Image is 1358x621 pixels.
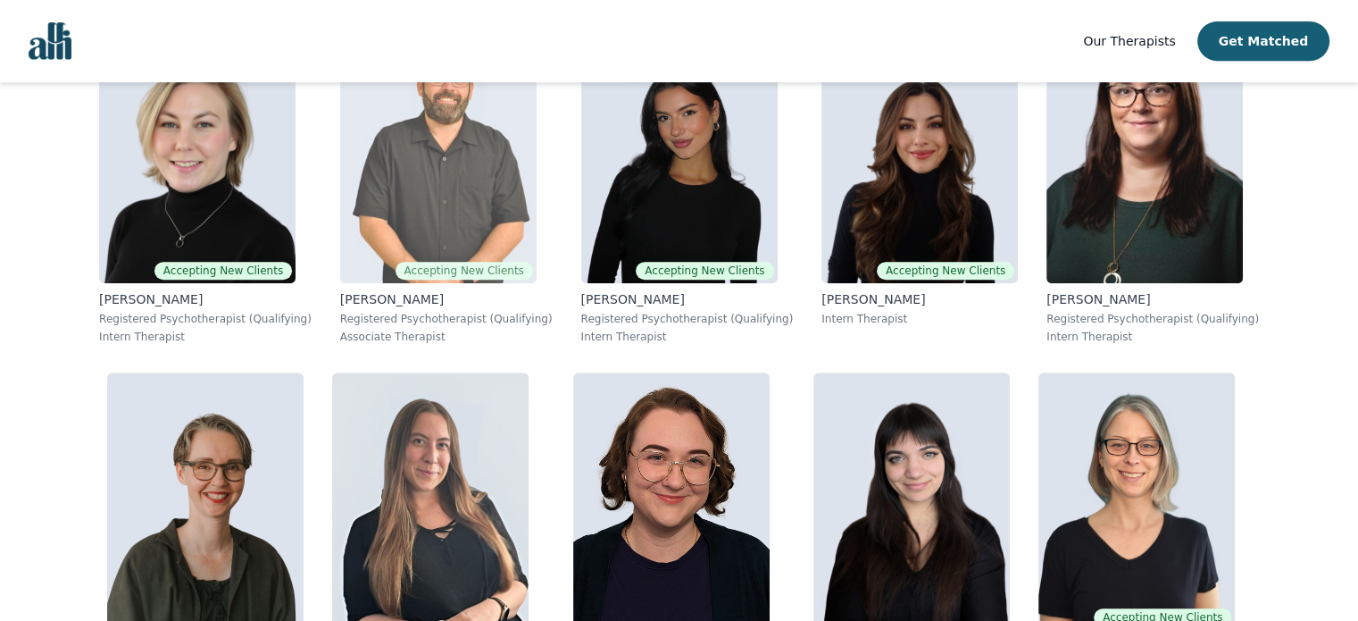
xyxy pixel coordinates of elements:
[29,22,71,60] img: alli logo
[99,330,312,344] p: Intern Therapist
[1046,312,1259,326] p: Registered Psychotherapist (Qualifying)
[581,312,794,326] p: Registered Psychotherapist (Qualifying)
[807,12,1032,358] a: Saba_SalemiAccepting New Clients[PERSON_NAME]Intern Therapist
[821,312,1018,326] p: Intern Therapist
[1046,330,1259,344] p: Intern Therapist
[396,262,533,280] span: Accepting New Clients
[1197,21,1329,61] button: Get Matched
[99,290,312,308] p: [PERSON_NAME]
[821,290,1018,308] p: [PERSON_NAME]
[85,12,326,358] a: Jocelyn_CrawfordAccepting New Clients[PERSON_NAME]Registered Psychotherapist (Qualifying)Intern T...
[340,26,537,283] img: Josh_Cadieux
[1046,290,1259,308] p: [PERSON_NAME]
[1083,34,1175,48] span: Our Therapists
[154,262,292,280] span: Accepting New Clients
[1046,26,1243,283] img: Andrea_Nordby
[326,12,567,358] a: Josh_CadieuxAccepting New Clients[PERSON_NAME]Registered Psychotherapist (Qualifying)Associate Th...
[1032,12,1273,358] a: Andrea_Nordby[PERSON_NAME]Registered Psychotherapist (Qualifying)Intern Therapist
[581,330,794,344] p: Intern Therapist
[340,290,553,308] p: [PERSON_NAME]
[636,262,773,280] span: Accepting New Clients
[99,26,296,283] img: Jocelyn_Crawford
[340,330,553,344] p: Associate Therapist
[821,26,1018,283] img: Saba_Salemi
[567,12,808,358] a: Alyssa_TweedieAccepting New Clients[PERSON_NAME]Registered Psychotherapist (Qualifying)Intern The...
[581,290,794,308] p: [PERSON_NAME]
[581,26,778,283] img: Alyssa_Tweedie
[1083,30,1175,52] a: Our Therapists
[99,312,312,326] p: Registered Psychotherapist (Qualifying)
[340,312,553,326] p: Registered Psychotherapist (Qualifying)
[877,262,1014,280] span: Accepting New Clients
